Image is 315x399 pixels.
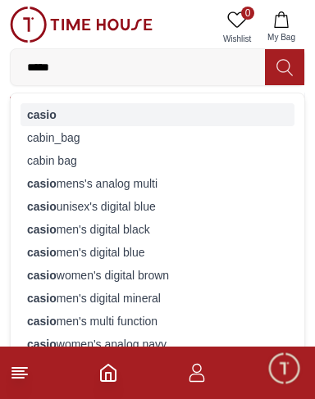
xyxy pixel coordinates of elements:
div: Zoe [29,285,286,321]
strong: casio [27,200,57,213]
div: men's digital mineral [21,287,294,310]
strong: casio [27,177,57,190]
img: Company logo [18,17,50,50]
strong: casio [27,223,57,236]
strong: casio [27,108,57,121]
div: cabin_bag [21,126,294,149]
img: ... [10,7,153,43]
strong: casio [27,292,57,305]
span: Hello! I'm your Time House Watches Support Assistant. How can I assist you [DATE]? [74,306,248,320]
div: cabin bag [21,149,294,172]
div: Chat with us now [16,270,299,336]
div: women's digital brown [21,264,294,287]
div: men's multi function [21,310,294,333]
button: My Bag [258,7,305,48]
a: Home [98,363,118,383]
span: My Bag [261,31,302,43]
div: men's digital black [21,218,294,241]
div: [PERSON_NAME] [74,285,221,306]
div: men's digital blue [21,241,294,264]
strong: casio [27,338,57,351]
span: 0 [241,7,254,20]
span: Just now [249,285,286,300]
img: Profile picture of Zoe [30,288,61,319]
a: 0Wishlist [217,7,258,48]
div: Timehousecompany [16,145,299,207]
span: Wishlist [217,33,258,45]
strong: casio [27,315,57,328]
div: women's analog navy [21,333,294,356]
div: Chat Widget [267,351,303,387]
strong: casio [27,269,57,282]
strong: casio [27,246,57,259]
em: Minimize [266,16,299,49]
div: Find your dream watch—experts ready to assist! [16,215,299,250]
div: mens's analog multi [21,172,294,195]
div: unisex's digital blue [21,195,294,218]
